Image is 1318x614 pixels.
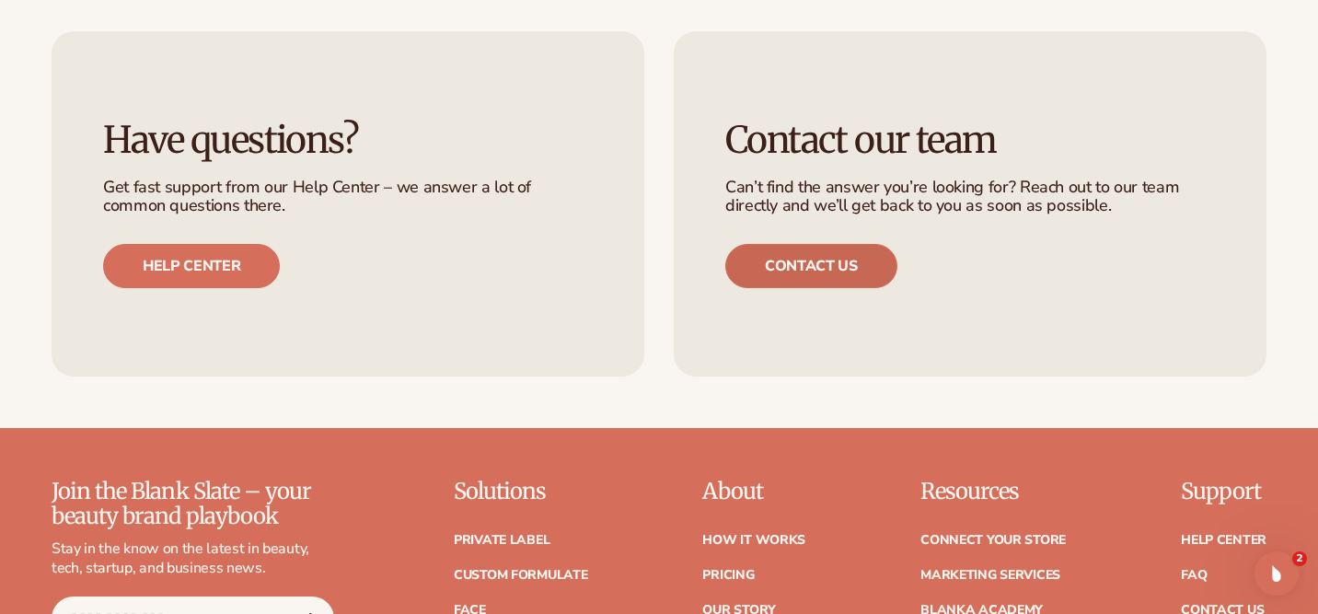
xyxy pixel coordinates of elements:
[702,534,805,547] a: How It Works
[920,480,1066,504] p: Resources
[725,244,897,288] a: Contact us
[52,539,334,578] p: Stay in the know on the latest in beauty, tech, startup, and business news.
[103,179,593,215] p: Get fast support from our Help Center – we answer a lot of common questions there.
[725,179,1215,215] p: Can’t find the answer you’re looking for? Reach out to our team directly and we’ll get back to yo...
[454,534,549,547] a: Private label
[920,534,1066,547] a: Connect your store
[702,569,754,582] a: Pricing
[920,569,1060,582] a: Marketing services
[1181,569,1207,582] a: FAQ
[52,480,334,528] p: Join the Blank Slate – your beauty brand playbook
[1181,480,1266,504] p: Support
[103,120,593,160] h3: Have questions?
[1292,551,1307,566] span: 2
[103,244,280,288] a: Help center
[454,480,588,504] p: Solutions
[1181,534,1266,547] a: Help Center
[725,120,1215,160] h3: Contact our team
[1254,551,1299,596] iframe: Intercom live chat
[454,569,588,582] a: Custom formulate
[702,480,805,504] p: About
